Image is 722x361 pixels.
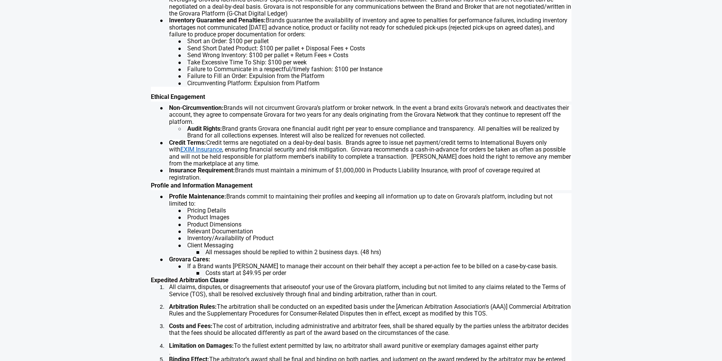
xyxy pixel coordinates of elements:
[151,93,205,100] span: Ethical Engagement
[169,17,266,24] span: Inventory Guarantee and Penalties:
[187,38,269,45] span: Short an Order: $100 per pallet
[187,72,324,80] span: Failure to Fill an Order: Expulsion from the Platform
[169,17,567,38] span: Brands guarantee the availability of inventory and agree to penalties for performance failures, i...
[187,59,307,66] span: Take Excessive Time To Ship: $100 per week
[169,303,571,317] span: The arbitration shall be conducted on an expedited basis under the [American Arbitration Associat...
[169,322,213,330] span: Costs and Fees:
[205,248,381,256] span: All messages should be replied to within 2 business days. (48 hrs)
[187,52,348,59] span: Send Wrong Inventory: $100 per pallet + Return Fees + Costs
[169,283,296,291] span: All claims, disputes, or disagreements that arise
[187,45,365,52] span: Send Short Dated Product: $100 per pallet + Disposal Fees + Costs
[180,146,222,153] a: EXIM Insurance
[169,167,235,174] span: Insurance Requirement:
[169,342,234,349] span: Limitation on Damages:
[187,66,382,73] span: Failure to Communicate in a respectful/timely fashion: $100 per Instance
[187,263,558,270] span: If a Brand wants [PERSON_NAME] to manage their account on their behalf they accept a per-action f...
[169,283,566,297] span: of your use of the Grovara platform, including but not limited to any claims related to the Terms...
[169,139,547,153] span: Credit terms are negotiated on a deal-by-deal basis. Brands agree to issue net payment/credit ter...
[187,214,229,221] span: Product Images
[169,104,569,125] span: Brands will not circumvent Grovara’s platform or broker network. In the event a brand exits Grova...
[187,228,253,235] span: Relevant Documentation
[296,283,305,291] span: out
[234,342,539,349] span: To the fullest extent permitted by law, no arbitrator shall award punitive or exemplary damages a...
[187,234,274,242] span: Inventory/Availability of Product
[169,322,569,336] span: The cost of arbitration, including administrative and arbitrator fees, shall be shared equally by...
[169,167,540,181] span: Brands must maintain a minimum of $1,000,000 in Products Liability Insurance, with proof of cover...
[187,242,233,249] span: Client Messaging
[169,139,206,146] span: Credit Terms:
[187,125,559,139] span: Brand grants Grovara one financial audit right per year to ensure compliance and transparency. Al...
[169,193,226,200] span: Profile Maintenance:
[169,146,571,167] span: , ensuring financial security and risk mitigation. Grovara recommends a cash-in-advance for order...
[187,207,226,214] span: Pricing Details
[187,221,241,228] span: Product Dimensions
[169,349,171,356] span: .
[169,303,217,310] span: Arbitration Rules:
[151,182,252,189] span: Profile and Information Management
[169,193,553,207] span: Brands commit to maintaining their profiles and keeping all information up to date on Grovara’s p...
[187,80,319,87] span: Circumventing Platform: Expulsion from Platform
[169,256,210,263] span: Grovara Cares:
[187,125,222,132] span: Audit Rights:
[205,269,286,277] span: Costs start at $49.95 per order
[169,104,224,111] span: Non-Circumvention:
[151,277,229,284] span: Expedited Arbitration Clause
